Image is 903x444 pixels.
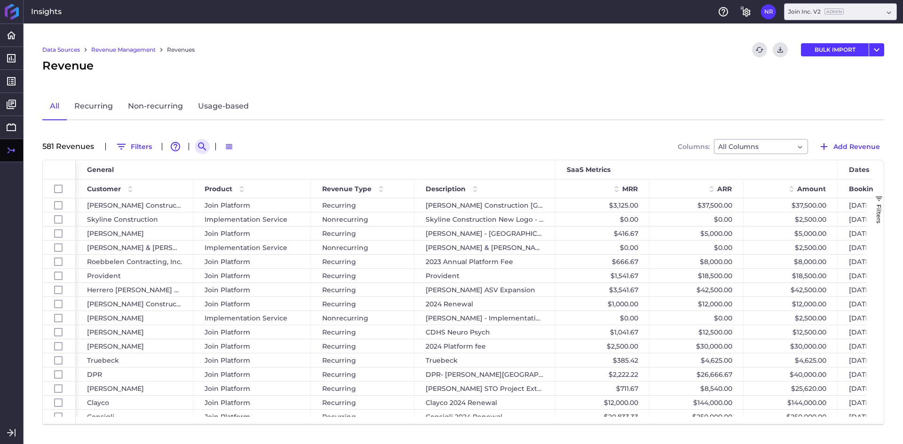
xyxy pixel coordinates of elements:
button: User Menu [761,4,776,19]
span: General [87,165,114,174]
button: Help [716,4,731,19]
div: Press SPACE to select this row. [43,311,76,325]
div: $12,500.00 [650,325,744,339]
span: Filters [875,204,883,224]
div: $711.67 [555,382,650,395]
span: Implementation Service [205,312,287,325]
div: $12,000.00 [555,396,650,409]
div: $4,625.00 [650,353,744,367]
div: $12,000.00 [650,297,744,311]
div: Nonrecurring [311,212,414,226]
a: Non-recurring [120,93,190,120]
a: All [42,93,67,120]
div: Recurring [311,325,414,339]
div: Clayco 2024 Renewal [414,396,555,409]
span: Join Platform [205,354,250,367]
a: Data Sources [42,46,80,54]
span: [PERSON_NAME] & [PERSON_NAME] [87,241,182,254]
div: [PERSON_NAME] ASV Expansion [414,283,555,296]
div: [PERSON_NAME] STO Project Extension [414,382,555,395]
div: Recurring [311,353,414,367]
a: Revenue Management [91,46,156,54]
span: Provident [87,269,121,282]
span: [PERSON_NAME] [87,326,144,339]
div: $416.67 [555,226,650,240]
button: User Menu [869,43,884,56]
span: DPR [87,368,102,381]
div: Press SPACE to select this row. [43,283,76,297]
div: Dropdown select [784,3,897,20]
div: $144,000.00 [744,396,838,409]
div: Join Inc. V2 [788,8,844,16]
span: [PERSON_NAME] Construction [87,199,182,212]
div: Press SPACE to select this row. [43,297,76,311]
span: Implementation Service [205,213,287,226]
span: MRR [622,185,638,193]
div: $26,666.67 [650,367,744,381]
div: $30,000.00 [650,339,744,353]
div: 2023 Annual Platform Fee [414,255,555,268]
div: Press SPACE to select this row. [43,269,76,283]
div: Press SPACE to select this row. [43,212,76,226]
div: Press SPACE to select this row. [43,226,76,241]
span: Join Platform [205,227,250,240]
div: Consigli 2024 Renewal [414,410,555,423]
div: $0.00 [555,311,650,325]
div: Press SPACE to select this row. [43,353,76,367]
div: Press SPACE to select this row. [43,325,76,339]
ins: Admin [824,8,844,15]
div: Recurring [311,283,414,296]
div: Press SPACE to select this row. [43,382,76,396]
div: $42,500.00 [744,283,838,296]
div: Press SPACE to select this row. [43,241,76,255]
span: Skyline Construction [87,213,158,226]
div: Recurring [311,396,414,409]
button: Filters [111,139,156,154]
div: $0.00 [555,212,650,226]
div: Recurring [311,255,414,268]
div: $12,000.00 [744,297,838,311]
div: $2,500.00 [744,212,838,226]
div: Skyline Construction New Logo - Implementation Fee [414,212,555,226]
div: $3,541.67 [555,283,650,296]
div: Nonrecurring [311,311,414,325]
span: Join Platform [205,326,250,339]
button: General Settings [738,4,753,19]
span: Product [205,185,232,193]
div: Recurring [311,367,414,381]
div: $1,000.00 [555,297,650,311]
div: CDHS Neuro Psych [414,325,555,339]
span: [PERSON_NAME] [87,227,144,240]
div: $3,125.00 [555,198,650,212]
div: $144,000.00 [650,396,744,409]
div: [PERSON_NAME] & [PERSON_NAME] Implementation [414,241,555,254]
a: Revenues [167,46,195,54]
div: $2,500.00 [744,311,838,325]
div: $2,500.00 [744,241,838,254]
span: Consigli [87,410,114,423]
div: $0.00 [555,241,650,254]
div: $1,041.67 [555,325,650,339]
div: $0.00 [650,311,744,325]
div: Press SPACE to select this row. [43,410,76,424]
div: $25,620.00 [744,382,838,395]
div: [PERSON_NAME] Construction [GEOGRAPHIC_DATA] - [DATE] [414,198,555,212]
div: Recurring [311,410,414,423]
div: $18,500.00 [650,269,744,282]
span: [PERSON_NAME] [87,312,144,325]
span: [PERSON_NAME] [87,340,144,353]
div: $0.00 [650,212,744,226]
span: Join Platform [205,368,250,381]
span: Join Platform [205,269,250,282]
div: Recurring [311,297,414,311]
button: Download [773,42,788,57]
span: Join Platform [205,340,250,353]
span: Join Platform [205,283,250,296]
span: Implementation Service [205,241,287,254]
span: Revenue [42,57,94,74]
div: Truebeck [414,353,555,367]
div: 581 Revenue s [42,143,100,150]
span: Join Platform [205,255,250,268]
span: Columns: [678,143,710,150]
span: Amount [797,185,826,193]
